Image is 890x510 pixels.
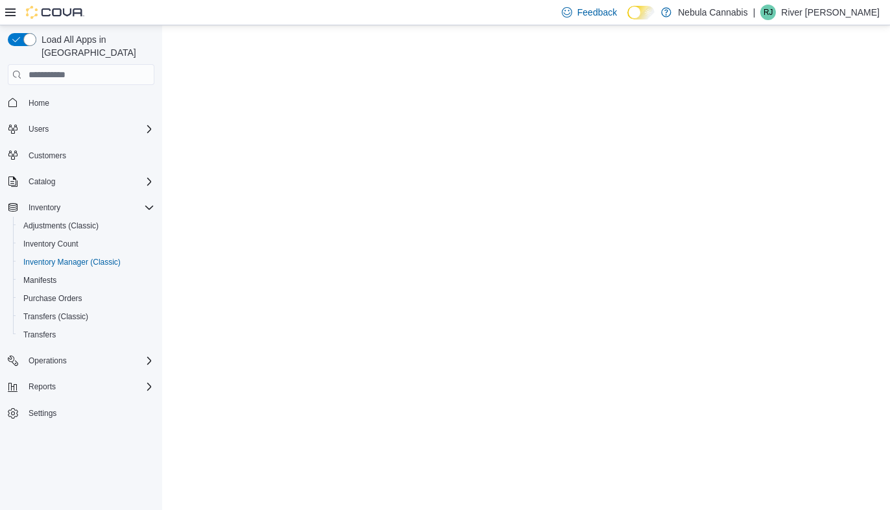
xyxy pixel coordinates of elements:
span: Reports [23,379,154,395]
button: Inventory [23,200,66,215]
img: Cova [26,6,84,19]
span: Home [29,98,49,108]
a: Home [23,95,54,111]
span: Inventory [23,200,154,215]
span: Purchase Orders [18,291,154,306]
a: Adjustments (Classic) [18,218,104,234]
span: Feedback [577,6,617,19]
a: Inventory Count [18,236,84,252]
span: Adjustments (Classic) [23,221,99,231]
span: Dark Mode [627,19,628,20]
a: Purchase Orders [18,291,88,306]
a: Settings [23,406,62,421]
span: Load All Apps in [GEOGRAPHIC_DATA] [36,33,154,59]
button: Catalog [23,174,60,189]
span: Catalog [29,176,55,187]
span: Inventory Count [18,236,154,252]
span: Purchase Orders [23,293,82,304]
button: Inventory [3,199,160,217]
button: Inventory Manager (Classic) [13,253,160,271]
button: Reports [23,379,61,395]
span: Transfers [23,330,56,340]
span: Settings [29,408,56,419]
span: Home [23,94,154,110]
p: | [753,5,756,20]
nav: Complex example [8,88,154,456]
span: Customers [29,151,66,161]
button: Home [3,93,160,112]
span: Manifests [23,275,56,285]
p: Nebula Cannabis [678,5,747,20]
span: Transfers (Classic) [23,311,88,322]
button: Inventory Count [13,235,160,253]
span: Inventory Manager (Classic) [23,257,121,267]
a: Transfers (Classic) [18,309,93,324]
span: Operations [29,356,67,366]
span: Inventory Manager (Classic) [18,254,154,270]
a: Customers [23,148,71,164]
a: Manifests [18,273,62,288]
a: Inventory Manager (Classic) [18,254,126,270]
span: Catalog [23,174,154,189]
button: Manifests [13,271,160,289]
button: Purchase Orders [13,289,160,308]
span: Users [29,124,49,134]
button: Reports [3,378,160,396]
button: Transfers [13,326,160,344]
span: Inventory [29,202,60,213]
span: Users [23,121,154,137]
input: Dark Mode [627,6,655,19]
button: Operations [23,353,72,369]
span: Customers [23,147,154,164]
button: Users [3,120,160,138]
span: Adjustments (Classic) [18,218,154,234]
span: Inventory Count [23,239,78,249]
span: Reports [29,382,56,392]
button: Transfers (Classic) [13,308,160,326]
button: Settings [3,404,160,422]
p: River [PERSON_NAME] [781,5,880,20]
span: RJ [764,5,773,20]
span: Transfers (Classic) [18,309,154,324]
button: Operations [3,352,160,370]
span: Transfers [18,327,154,343]
div: River Jane Valentine [760,5,776,20]
button: Catalog [3,173,160,191]
span: Manifests [18,273,154,288]
button: Users [23,121,54,137]
a: Transfers [18,327,61,343]
button: Customers [3,146,160,165]
button: Adjustments (Classic) [13,217,160,235]
span: Settings [23,405,154,421]
span: Operations [23,353,154,369]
